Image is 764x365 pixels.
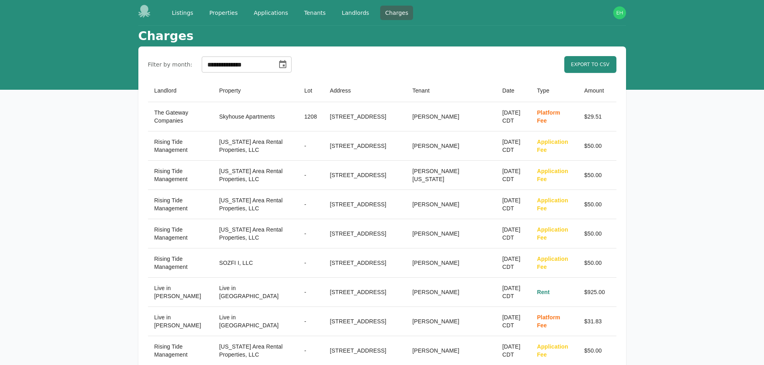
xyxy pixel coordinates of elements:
[496,79,531,102] th: Date
[496,131,531,161] th: [DATE] CDT
[298,248,324,278] th: -
[275,56,291,73] button: Choose date, selected date is Sep 1, 2025
[323,161,406,190] th: [STREET_ADDRESS]
[406,102,496,131] th: [PERSON_NAME]
[249,6,293,20] a: Applications
[537,139,568,153] span: Application Fee
[406,307,496,336] th: [PERSON_NAME]
[213,131,298,161] th: [US_STATE] Area Rental Properties, LLC
[578,278,616,307] td: $925.00
[537,168,568,182] span: Application Fee
[138,29,194,43] h1: Charges
[406,219,496,248] th: [PERSON_NAME]
[496,248,531,278] th: [DATE] CDT
[406,131,496,161] th: [PERSON_NAME]
[380,6,413,20] a: Charges
[406,79,496,102] th: Tenant
[406,161,496,190] th: [PERSON_NAME][US_STATE]
[537,289,550,295] span: Rent
[537,226,568,241] span: Application Fee
[167,6,198,20] a: Listings
[578,307,616,336] td: $31.83
[205,6,243,20] a: Properties
[578,161,616,190] td: $50.00
[537,109,560,124] span: Platform Fee
[213,219,298,248] th: [US_STATE] Area Rental Properties, LLC
[406,248,496,278] th: [PERSON_NAME]
[298,102,324,131] th: 1208
[323,278,406,307] th: [STREET_ADDRESS]
[496,161,531,190] th: [DATE] CDT
[537,256,568,270] span: Application Fee
[148,102,213,131] th: The Gateway Companies
[323,190,406,219] th: [STREET_ADDRESS]
[537,314,560,329] span: Platform Fee
[537,343,568,358] span: Application Fee
[298,79,324,102] th: Lot
[148,131,213,161] th: Rising Tide Management
[148,190,213,219] th: Rising Tide Management
[578,79,616,102] th: Amount
[496,190,531,219] th: [DATE] CDT
[496,219,531,248] th: [DATE] CDT
[496,278,531,307] th: [DATE] CDT
[406,278,496,307] th: [PERSON_NAME]
[213,248,298,278] th: SOZFI I, LLC
[148,307,213,336] th: Live in [PERSON_NAME]
[298,190,324,219] th: -
[531,79,578,102] th: Type
[406,190,496,219] th: [PERSON_NAME]
[299,6,330,20] a: Tenants
[496,307,531,336] th: [DATE] CDT
[148,248,213,278] th: Rising Tide Management
[537,197,568,212] span: Application Fee
[298,161,324,190] th: -
[213,161,298,190] th: [US_STATE] Area Rental Properties, LLC
[496,102,531,131] th: [DATE] CDT
[213,102,298,131] th: Skyhouse Apartments
[337,6,374,20] a: Landlords
[578,131,616,161] td: $50.00
[213,307,298,336] th: Live in [GEOGRAPHIC_DATA]
[148,161,213,190] th: Rising Tide Management
[148,79,213,102] th: Landlord
[578,219,616,248] td: $50.00
[213,278,298,307] th: Live in [GEOGRAPHIC_DATA]
[323,131,406,161] th: [STREET_ADDRESS]
[578,190,616,219] td: $50.00
[148,278,213,307] th: Live in [PERSON_NAME]
[298,278,324,307] th: -
[578,248,616,278] td: $50.00
[323,248,406,278] th: [STREET_ADDRESS]
[564,56,616,73] a: Export to CSV
[323,79,406,102] th: Address
[578,102,616,131] td: $29.51
[323,102,406,131] th: [STREET_ADDRESS]
[298,219,324,248] th: -
[323,219,406,248] th: [STREET_ADDRESS]
[298,131,324,161] th: -
[148,219,213,248] th: Rising Tide Management
[323,307,406,336] th: [STREET_ADDRESS]
[298,307,324,336] th: -
[148,60,193,69] label: Filter by month:
[213,79,298,102] th: Property
[213,190,298,219] th: [US_STATE] Area Rental Properties, LLC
